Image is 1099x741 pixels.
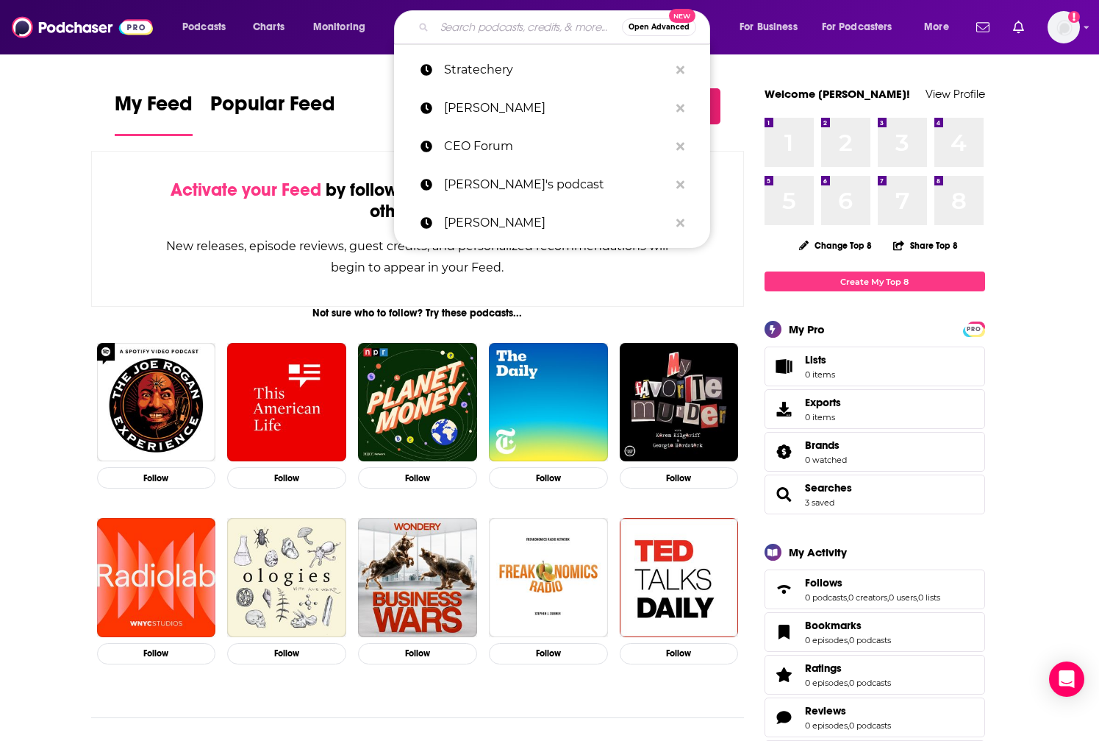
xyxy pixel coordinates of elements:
span: Bookmarks [805,619,862,632]
a: My Feed [115,91,193,136]
img: The Joe Rogan Experience [97,343,216,462]
span: Exports [770,399,799,419]
button: Follow [97,467,216,489]
svg: Add a profile image [1068,11,1080,23]
a: Exports [765,389,985,429]
span: Ratings [765,655,985,695]
span: My Feed [115,91,193,125]
span: , [848,678,849,688]
a: 0 episodes [805,678,848,688]
a: Create My Top 8 [765,272,985,291]
span: Exports [805,396,841,409]
button: open menu [172,15,245,39]
span: Open Advanced [629,24,690,31]
a: Freakonomics Radio [489,518,608,637]
img: This American Life [227,343,346,462]
button: open menu [914,15,967,39]
div: My Activity [789,545,847,559]
div: New releases, episode reviews, guest credits, and personalized recommendations will begin to appe... [165,235,670,278]
span: , [848,720,849,731]
a: [PERSON_NAME] [394,89,710,127]
button: Follow [358,467,477,489]
span: , [887,592,889,603]
span: For Podcasters [822,17,892,38]
div: My Pro [789,322,825,336]
span: Ratings [805,662,842,675]
span: More [924,17,949,38]
a: Ratings [805,662,891,675]
span: Follows [805,576,842,589]
a: Lists [765,347,985,386]
button: open menu [812,15,914,39]
a: Searches [770,484,799,505]
p: guy raz [444,204,669,242]
a: Popular Feed [210,91,335,136]
span: For Business [740,17,798,38]
a: TED Talks Daily [620,518,739,637]
span: Reviews [765,698,985,737]
a: 0 podcasts [849,678,891,688]
button: Follow [97,643,216,664]
img: User Profile [1048,11,1080,43]
div: Not sure who to follow? Try these podcasts... [91,307,745,319]
button: open menu [729,15,816,39]
span: Reviews [805,704,846,717]
span: , [847,592,848,603]
a: Charts [243,15,293,39]
a: View Profile [926,87,985,101]
span: Charts [253,17,284,38]
span: Monitoring [313,17,365,38]
span: , [917,592,918,603]
span: Popular Feed [210,91,335,125]
a: Show notifications dropdown [1007,15,1030,40]
a: [PERSON_NAME]'s podcast [394,166,710,204]
span: Activate your Feed [171,179,321,201]
span: Bookmarks [765,612,985,652]
a: Searches [805,481,852,494]
a: 0 podcasts [849,720,891,731]
span: 0 items [805,369,835,380]
button: Share Top 8 [892,231,959,260]
a: My Favorite Murder with Karen Kilgariff and Georgia Hardstark [620,343,739,462]
span: New [669,9,695,23]
button: Open AdvancedNew [622,18,696,36]
img: Podchaser - Follow, Share and Rate Podcasts [12,13,153,41]
a: 0 creators [848,592,887,603]
a: Radiolab [97,518,216,637]
span: Logged in as patrickdmanning [1048,11,1080,43]
p: Stratechery [444,51,669,89]
a: Stratechery [394,51,710,89]
span: Brands [765,432,985,472]
img: Planet Money [358,343,477,462]
img: Business Wars [358,518,477,637]
button: Follow [489,467,608,489]
span: Searches [765,475,985,514]
a: Bookmarks [805,619,891,632]
div: by following Podcasts, Creators, Lists, and other Users! [165,180,670,222]
div: Open Intercom Messenger [1049,662,1084,697]
a: Reviews [805,704,891,717]
a: Reviews [770,707,799,728]
a: 0 podcasts [849,635,891,645]
span: 0 items [805,412,841,422]
a: Ologies with Alie Ward [227,518,346,637]
a: 3 saved [805,497,834,508]
a: Show notifications dropdown [970,15,995,40]
span: Follows [765,570,985,609]
a: Welcome [PERSON_NAME]! [765,87,910,101]
button: Follow [227,643,346,664]
span: Brands [805,439,840,452]
span: Lists [770,356,799,377]
span: Lists [805,353,826,366]
a: Follows [770,579,799,600]
span: Lists [805,353,835,366]
a: 0 episodes [805,635,848,645]
a: The Daily [489,343,608,462]
button: open menu [303,15,384,39]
